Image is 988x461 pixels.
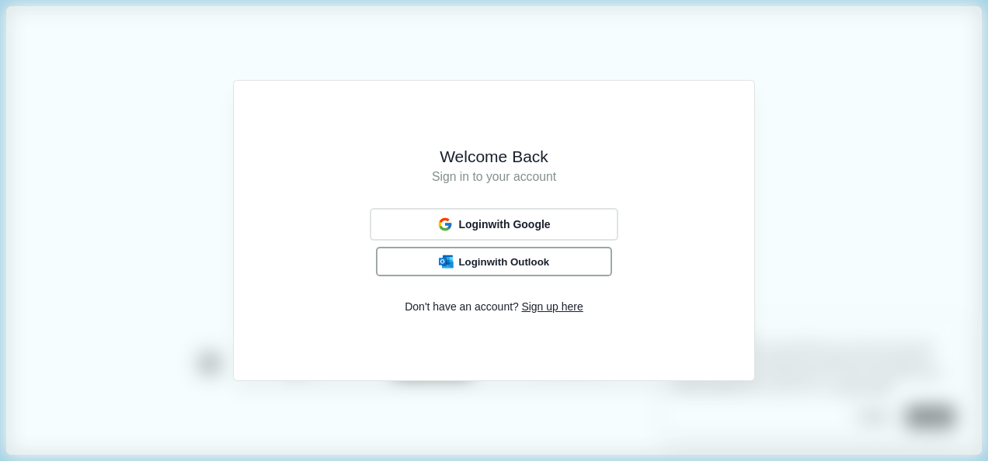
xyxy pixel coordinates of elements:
[458,218,550,231] span: Login with Google
[370,208,618,241] button: Loginwith Google
[256,146,732,168] h1: Welcome Back
[439,255,454,269] img: Outlook Logo
[405,299,519,315] span: Don't have an account?
[256,168,732,187] h1: Sign in to your account
[458,255,549,268] span: Login with Outlook
[376,247,612,276] button: Outlook LogoLoginwith Outlook
[521,299,583,315] span: Sign up here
